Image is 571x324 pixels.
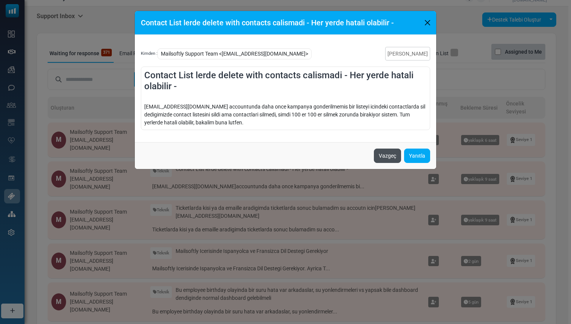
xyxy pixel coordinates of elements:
[385,47,430,60] a: [PERSON_NAME]
[422,17,433,28] button: Close
[157,48,312,59] span: Mailsoftly Support Team <[EMAIL_ADDRESS][DOMAIN_NAME]>
[141,51,157,57] span: Kimden :
[144,95,427,127] div: [EMAIL_ADDRESS][DOMAIN_NAME] accountunda daha once kampanya gonderilmemis bir listeyi icindeki co...
[144,70,427,92] h4: Contact List lerde delete with contacts calismadi - Her yerde hatali olabilir -
[404,149,430,163] a: Yanıtla
[374,149,401,163] button: Vazgeç
[141,17,394,28] h5: Contact List lerde delete with contacts calismadi - Her yerde hatali olabilir -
